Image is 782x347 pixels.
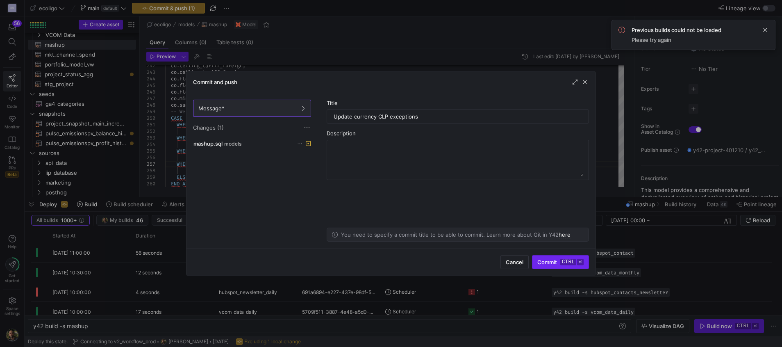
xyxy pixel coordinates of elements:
span: Commit [537,259,584,265]
span: Title [327,100,338,106]
h3: Commit and push [193,79,237,85]
div: Description [327,130,589,137]
span: Previous builds could not be loaded [632,27,721,33]
span: mashup.sql [193,140,223,147]
p: You need to specify a commit title to be able to commit. Learn more about Git in Y42 [341,231,571,238]
button: Commitctrl⏎ [532,255,589,269]
span: models [224,141,241,147]
kbd: ctrl [560,259,576,265]
span: Cancel [506,259,523,265]
span: Message* [198,105,225,112]
span: Changes (1) [193,124,224,131]
button: Cancel [500,255,529,269]
kbd: ⏎ [577,259,584,265]
button: mashup.sqlmodels [191,138,313,149]
a: here [559,231,571,238]
button: Message* [193,100,311,117]
span: Please try again [632,37,721,43]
